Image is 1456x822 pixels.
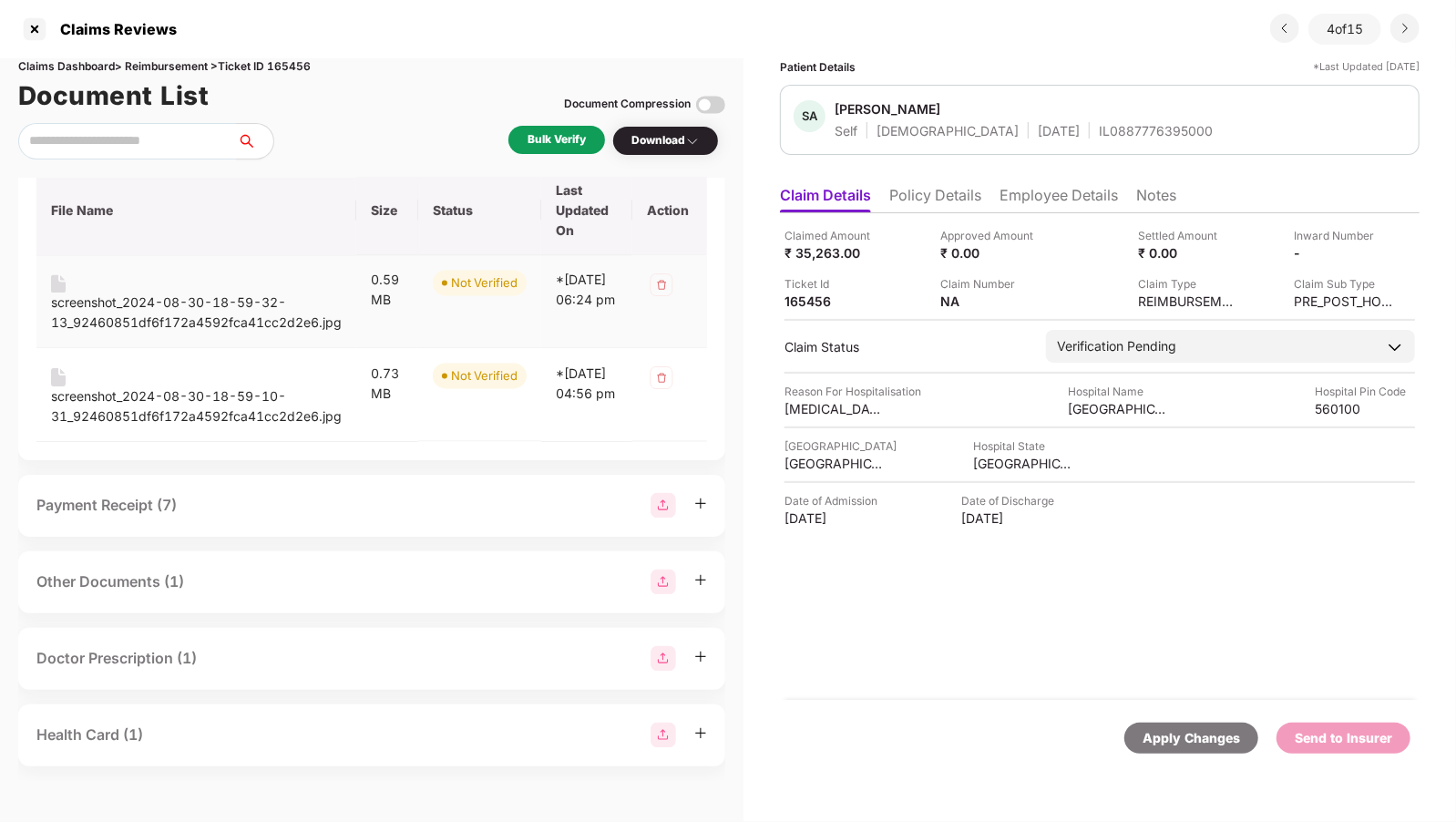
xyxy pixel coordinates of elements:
div: Reason For Hospitalisation [784,383,921,400]
div: [GEOGRAPHIC_DATA] [973,455,1073,472]
div: Date of Admission [784,492,885,509]
div: Claim Type [1138,275,1238,293]
div: Settled Amount [1138,227,1238,244]
div: Claims Dashboard > Reimbursement > Ticket ID 165456 [18,58,725,76]
li: Policy Details [889,186,981,212]
button: search [236,123,274,159]
div: [GEOGRAPHIC_DATA] [784,455,885,472]
img: svg+xml;base64,PHN2ZyBpZD0iR3JvdXBfMjg4MTMiIGRhdGEtbmFtZT0iR3JvdXAgMjg4MTMiIHhtbG5zPSJodHRwOi8vd3... [651,646,676,672]
img: svg+xml;base64,PHN2ZyBpZD0iRHJvcGRvd24tMzJ4MzIiIHhtbG5zPSJodHRwOi8vd3d3LnczLm9yZy8yMDAwL3N2ZyIgd2... [1277,21,1292,36]
img: svg+xml;base64,PHN2ZyBpZD0iVG9nZ2xlLTMyeDMyIiB4bWxucz0iaHR0cDovL3d3dy53My5vcmcvMjAwMC9zdmciIHdpZH... [696,90,725,119]
div: [DATE] [784,509,885,527]
div: *[DATE] 06:24 pm [556,271,618,311]
img: svg+xml;base64,PHN2ZyBpZD0iR3JvdXBfMjg4MTMiIGRhdGEtbmFtZT0iR3JvdXAgMjg4MTMiIHhtbG5zPSJodHRwOi8vd3... [651,570,676,595]
span: plus [694,651,707,663]
div: [GEOGRAPHIC_DATA] [784,437,897,455]
div: screenshot_2024-08-30-18-59-32-13_92460851df6f172a4592fca41cc2d2e6.jpg [51,293,342,334]
li: Claim Details [780,186,871,212]
span: plus [694,498,707,510]
div: ₹ 0.00 [940,244,1041,262]
th: File Name [36,166,356,256]
div: IL0887776395000 [1099,122,1213,139]
li: Employee Details [1000,186,1118,212]
div: ₹ 35,263.00 [784,244,885,262]
div: ₹ 0.00 [1138,244,1238,262]
div: - [1294,244,1394,262]
img: svg+xml;base64,PHN2ZyB4bWxucz0iaHR0cDovL3d3dy53My5vcmcvMjAwMC9zdmciIHdpZHRoPSIxNiIgaGVpZ2h0PSIyMC... [51,368,66,386]
div: Claim Sub Type [1294,275,1394,293]
span: plus [694,574,707,587]
img: svg+xml;base64,PHN2ZyB4bWxucz0iaHR0cDovL3d3dy53My5vcmcvMjAwMC9zdmciIHdpZHRoPSIxNiIgaGVpZ2h0PSIyMC... [51,275,66,293]
div: REIMBURSEMENT [1138,293,1238,310]
div: *[DATE] 04:56 pm [556,364,618,404]
div: Health Card (1) [36,724,143,746]
th: Action [632,166,707,256]
div: Hospital Name [1068,383,1168,400]
div: Download [631,132,700,149]
img: svg+xml;base64,PHN2ZyBpZD0iRHJvcGRvd24tMzJ4MzIiIHhtbG5zPSJodHRwOi8vd3d3LnczLm9yZy8yMDAwL3N2ZyIgd2... [1398,21,1412,36]
div: [MEDICAL_DATA] + Wound [MEDICAL_DATA] (Left [MEDICAL_DATA]) [784,400,885,417]
th: Status [418,166,541,256]
span: search [236,134,273,149]
div: Bulk Verify [528,131,586,149]
div: Claims Reviews [49,20,177,38]
div: Hospital State [973,437,1073,455]
li: Notes [1136,186,1176,212]
div: Claimed Amount [784,227,885,244]
div: [GEOGRAPHIC_DATA] [1068,400,1168,417]
div: screenshot_2024-08-30-18-59-10-31_92460851df6f172a4592fca41cc2d2e6.jpg [51,386,342,426]
img: downArrowIcon [1386,338,1404,356]
div: [PERSON_NAME] [835,100,940,118]
img: svg+xml;base64,PHN2ZyBpZD0iR3JvdXBfMjg4MTMiIGRhdGEtbmFtZT0iR3JvdXAgMjg4MTMiIHhtbG5zPSJodHRwOi8vd3... [651,723,676,748]
div: PRE_POST_HOSPITALIZATION_REIMBURSEMENT [1294,293,1394,310]
div: Not Verified [451,367,518,385]
img: svg+xml;base64,PHN2ZyBpZD0iR3JvdXBfMjg4MTMiIGRhdGEtbmFtZT0iR3JvdXAgMjg4MTMiIHhtbG5zPSJodHRwOi8vd3... [651,493,676,519]
div: Claim Number [940,275,1041,293]
div: Inward Number [1294,227,1394,244]
div: Hospital Pin Code [1315,383,1415,400]
div: 0.73 MB [371,364,404,404]
div: Payment Receipt (7) [36,494,177,517]
div: 560100 [1315,400,1415,417]
div: SA [794,100,825,132]
img: svg+xml;base64,PHN2ZyB4bWxucz0iaHR0cDovL3d3dy53My5vcmcvMjAwMC9zdmciIHdpZHRoPSIzMiIgaGVpZ2h0PSIzMi... [647,364,676,393]
div: NA [940,293,1041,310]
div: [DATE] [961,509,1061,527]
div: 4 of 15 [1308,14,1381,45]
div: Other Documents (1) [36,570,184,593]
img: svg+xml;base64,PHN2ZyB4bWxucz0iaHR0cDovL3d3dy53My5vcmcvMjAwMC9zdmciIHdpZHRoPSIzMiIgaGVpZ2h0PSIzMi... [647,271,676,300]
div: 165456 [784,293,885,310]
th: Size [356,166,418,256]
th: Last Updated On [541,166,632,256]
div: Date of Discharge [961,492,1061,509]
div: Claim Status [784,338,1028,355]
div: Document Compression [564,96,691,113]
div: *Last Updated [DATE] [1313,58,1420,76]
div: Self [835,122,857,139]
div: [DEMOGRAPHIC_DATA] [877,122,1019,139]
span: plus [694,727,707,740]
div: 0.59 MB [371,271,404,311]
div: Apply Changes [1143,728,1240,748]
div: Ticket Id [784,275,885,293]
div: Not Verified [451,274,518,293]
div: Approved Amount [940,227,1041,244]
h1: Document List [18,76,210,116]
div: [DATE] [1038,122,1080,139]
div: Doctor Prescription (1) [36,647,197,670]
div: Patient Details [780,58,856,76]
img: svg+xml;base64,PHN2ZyBpZD0iRHJvcGRvd24tMzJ4MzIiIHhtbG5zPSJodHRwOi8vd3d3LnczLm9yZy8yMDAwL3N2ZyIgd2... [685,134,700,149]
div: Verification Pending [1057,336,1176,356]
div: Send to Insurer [1295,728,1392,748]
